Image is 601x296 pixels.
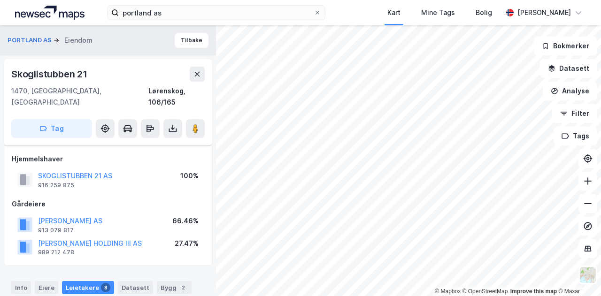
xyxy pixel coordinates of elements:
div: Leietakere [62,281,114,294]
button: Filter [552,104,597,123]
div: Hjemmelshaver [12,153,204,165]
div: 2 [178,283,188,292]
div: 913 079 817 [38,227,74,234]
div: 66.46% [172,215,199,227]
button: Bokmerker [534,37,597,55]
button: Datasett [540,59,597,78]
div: 916 259 875 [38,182,74,189]
div: 989 212 478 [38,249,74,256]
button: Analyse [543,82,597,100]
button: Tags [554,127,597,145]
div: Mine Tags [421,7,455,18]
input: Søk på adresse, matrikkel, gårdeiere, leietakere eller personer [119,6,314,20]
div: 27.47% [175,238,199,249]
a: Mapbox [435,288,461,295]
div: Eiendom [64,35,92,46]
div: 8 [101,283,110,292]
button: PORTLAND AS [8,36,54,45]
div: Lørenskog, 106/165 [148,85,205,108]
button: Tag [11,119,92,138]
div: Skoglistubben 21 [11,67,89,82]
div: Info [11,281,31,294]
iframe: Chat Widget [554,251,601,296]
div: Bolig [476,7,492,18]
div: Gårdeiere [12,198,204,210]
div: 1470, [GEOGRAPHIC_DATA], [GEOGRAPHIC_DATA] [11,85,148,108]
a: Improve this map [510,288,557,295]
div: [PERSON_NAME] [517,7,571,18]
div: 100% [180,170,199,182]
button: Tilbake [175,33,208,48]
div: Kart [387,7,401,18]
div: Datasett [118,281,153,294]
a: OpenStreetMap [462,288,508,295]
div: Eiere [35,281,58,294]
div: Bygg [157,281,192,294]
img: logo.a4113a55bc3d86da70a041830d287a7e.svg [15,6,85,20]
